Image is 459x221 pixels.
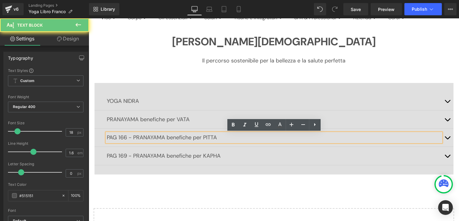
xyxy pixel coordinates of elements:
span: px [77,130,83,134]
a: Laptop [202,3,217,15]
button: Publish [404,3,442,15]
a: Mobile [231,3,246,15]
div: Open Intercom Messenger [438,200,453,215]
span: Publish [412,7,427,12]
span: Yoga Libro Franco [29,9,66,14]
h1: [PERSON_NAME][DEMOGRAPHIC_DATA] [6,17,365,29]
span: Library [101,6,115,12]
p: PRANAYAMA benefiche per VATA [18,97,353,106]
div: Text Styles [8,68,83,73]
p: PAG 166 - PRANAYAMA benefiche per PITTA [18,115,353,124]
div: Text Color [8,182,83,187]
div: Line Height [8,141,83,146]
a: Tablet [217,3,231,15]
a: Preview [371,3,402,15]
div: Font Size [8,121,83,125]
a: New Library [89,3,119,15]
a: Design [46,32,90,46]
button: Redo [329,3,341,15]
p: PAG 169 - PRANAYAMA benefiche per KAPHA [18,133,353,142]
b: Regular 400 [13,104,36,109]
div: Il percorso sostenibile per la bellezza e la salute perfetta [6,38,365,47]
input: Color [19,192,59,199]
a: Desktop [187,3,202,15]
a: v6 [2,3,24,15]
span: em [77,151,83,155]
div: Typography [8,52,33,61]
div: % [68,190,83,201]
button: More [444,3,457,15]
a: Landing Pages [29,3,89,8]
div: Letter Spacing [8,162,83,166]
span: Preview [378,6,395,13]
span: px [77,171,83,175]
b: Custom [20,78,34,84]
span: Save [351,6,361,13]
p: YOGA NIDRA [18,78,353,87]
div: v6 [12,5,20,13]
div: Font [8,208,83,213]
span: Text Block [17,23,43,28]
div: Font Weight [8,95,83,99]
button: Undo [314,3,326,15]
